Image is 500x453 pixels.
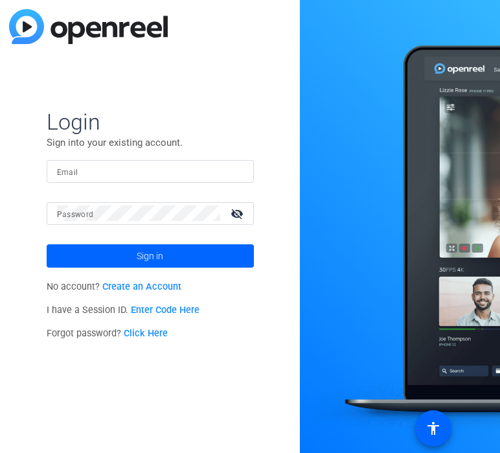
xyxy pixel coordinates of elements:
[57,210,94,219] mat-label: Password
[57,163,244,179] input: Enter Email Address
[9,9,168,44] img: blue-gradient.svg
[102,281,181,292] a: Create an Account
[124,328,168,339] a: Click Here
[131,305,199,316] a: Enter Code Here
[47,328,168,339] span: Forgot password?
[47,281,182,292] span: No account?
[47,135,254,150] p: Sign into your existing account.
[426,421,441,436] mat-icon: accessibility
[57,168,78,177] mat-label: Email
[47,305,200,316] span: I have a Session ID.
[137,240,163,272] span: Sign in
[223,204,254,223] mat-icon: visibility_off
[47,108,254,135] span: Login
[47,244,254,268] button: Sign in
